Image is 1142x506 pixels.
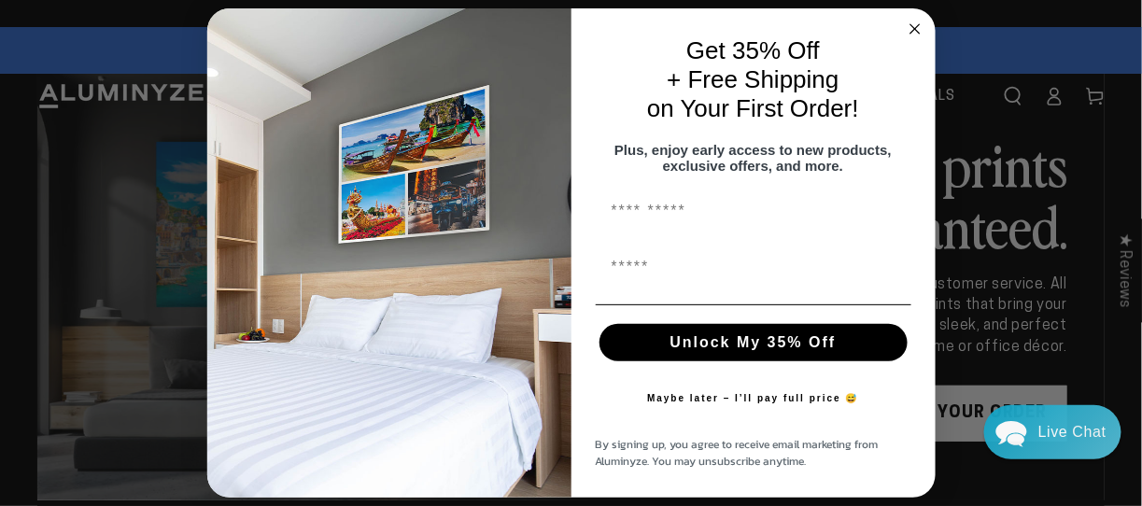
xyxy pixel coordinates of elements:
span: on Your First Order! [647,94,859,122]
button: Maybe later – I’ll pay full price 😅 [638,380,868,417]
img: 728e4f65-7e6c-44e2-b7d1-0292a396982f.jpeg [207,8,571,498]
span: By signing up, you agree to receive email marketing from Aluminyze. You may unsubscribe anytime. [596,436,879,470]
div: Chat widget toggle [984,405,1121,459]
div: Contact Us Directly [1038,405,1107,459]
span: Get 35% Off [686,36,820,64]
button: Close dialog [904,18,926,40]
span: + Free Shipping [667,65,839,93]
button: Unlock My 35% Off [599,324,908,361]
span: Plus, enjoy early access to new products, exclusive offers, and more. [614,142,892,174]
